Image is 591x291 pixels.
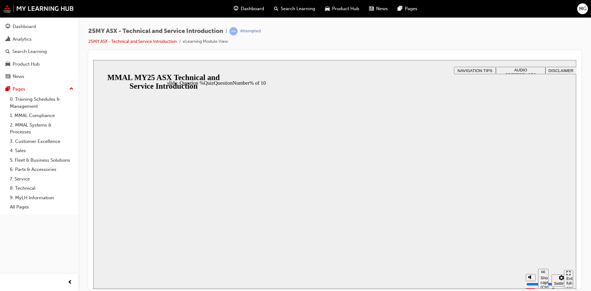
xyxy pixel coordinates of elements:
div: Analytics [13,36,32,43]
a: 1. MMAL Compliance [7,111,76,120]
span: search-icon [6,49,10,55]
input: volume [433,222,473,227]
a: 5. Fleet & Business Solutions [7,156,76,165]
button: DISCLAIMER [452,7,483,14]
span: News [376,5,388,12]
button: NAVIGATION TIPS [361,7,403,14]
span: pages-icon [6,87,10,92]
a: 2. MMAL Systems & Processes [7,120,76,137]
div: Settings [461,221,476,226]
span: | [226,28,227,35]
button: Settings [458,214,478,227]
span: news-icon [6,74,10,79]
span: learningRecordVerb_ATTEMPT-icon [229,27,238,35]
span: MG [579,5,586,12]
span: AUDIO PREFERENCES [412,8,443,17]
div: Search Learning [12,48,47,55]
a: search-iconSearch Learning [269,2,320,15]
a: 6. Parts & Accessories [7,165,76,174]
a: 9. MyLH Information [7,193,76,203]
div: Attempted [240,28,261,34]
a: 25MY ASX - Technical and Service Introduction [88,39,177,44]
button: DashboardAnalyticsSearch LearningProduct HubNews [2,20,76,83]
a: guage-iconDashboard [229,2,269,15]
span: Product Hub [332,5,359,12]
a: 8. Technical [7,184,76,193]
label: Zoom to fit [458,227,471,245]
span: 25MY ASX - Technical and Service Introduction [88,28,223,35]
span: guage-icon [234,5,238,13]
span: prev-icon [68,279,72,286]
div: Product Hub [13,61,40,68]
a: 0. Training Schedules & Management [7,95,76,111]
a: 4. Sales [7,146,76,156]
span: DISCLAIMER [455,8,480,13]
div: News [13,73,24,80]
a: 3. Customer Excellence [7,137,76,146]
nav: slide navigation [471,209,480,229]
div: misc controls [429,209,468,229]
span: Dashboard [241,5,264,12]
button: Pages [2,83,76,95]
img: mmal [3,5,74,13]
div: Enter full-screen (Ctrl+Alt+F) [473,216,477,235]
span: Pages [405,5,417,12]
div: Show captions (Ctrl+Alt+C) [447,216,453,229]
button: Enter full-screen (Ctrl+Alt+F) [471,210,480,228]
a: Search Learning [2,46,76,57]
button: Mute (Ctrl+Alt+M) [432,214,442,221]
div: Dashboard [13,23,36,30]
span: news-icon [369,5,374,13]
button: Show captions (Ctrl+Alt+C) [445,209,455,229]
a: news-iconNews [364,2,393,15]
span: chart-icon [6,37,10,42]
span: Search Learning [281,5,315,12]
li: eLearning Module View [183,38,228,45]
a: News [2,71,76,82]
span: car-icon [325,5,330,13]
span: guage-icon [6,24,10,30]
span: pages-icon [398,5,402,13]
a: car-iconProduct Hub [320,2,364,15]
button: AUDIO PREFERENCES [403,7,452,14]
a: All Pages [7,202,76,212]
a: Dashboard [2,21,76,32]
a: pages-iconPages [393,2,422,15]
button: MG [577,3,588,14]
div: Pages [13,86,25,93]
a: Product Hub [2,59,76,70]
span: NAVIGATION TIPS [364,8,399,13]
a: 7. Service [7,174,76,184]
span: car-icon [6,62,10,67]
span: search-icon [274,5,278,13]
span: up-icon [69,85,74,93]
a: Analytics [2,34,76,45]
